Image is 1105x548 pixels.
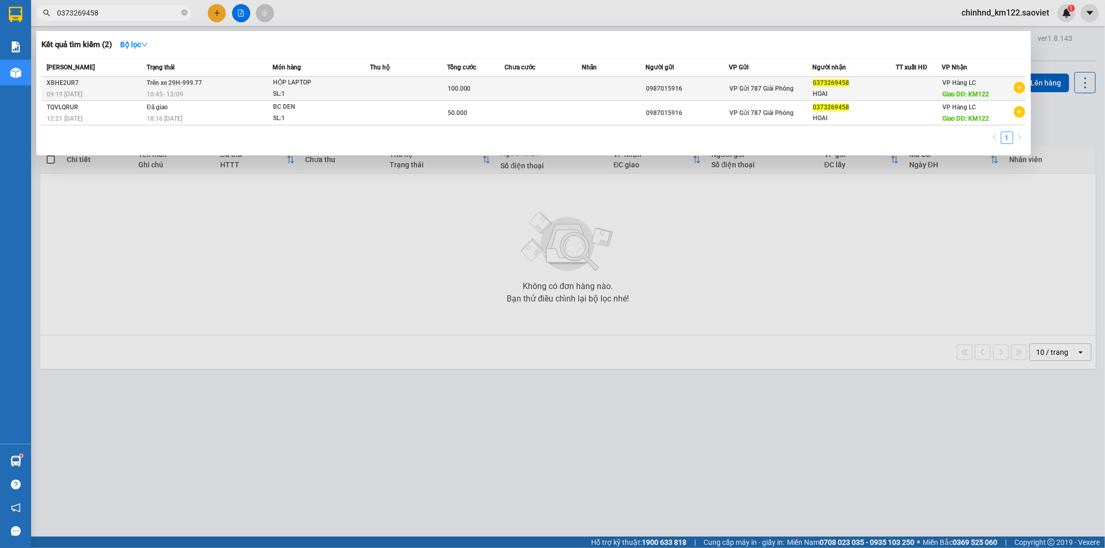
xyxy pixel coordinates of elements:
[447,64,477,71] span: Tổng cước
[647,108,729,119] div: 0987015916
[47,64,95,71] span: [PERSON_NAME]
[147,115,182,122] span: 18:16 [DATE]
[1013,132,1026,144] li: Next Page
[10,456,21,467] img: warehouse-icon
[942,64,968,71] span: VP Nhận
[11,503,21,513] span: notification
[9,7,22,22] img: logo-vxr
[992,134,998,140] span: left
[273,113,351,124] div: SL: 1
[943,115,989,122] span: Giao DĐ: KM122
[273,77,351,89] div: HỘP LAPTOP
[47,102,143,113] div: TQVLQRUR
[141,41,148,48] span: down
[1013,132,1026,144] button: right
[41,39,112,50] h3: Kết quả tìm kiếm ( 2 )
[47,115,82,122] span: 12:21 [DATE]
[147,91,183,98] span: 10:45 - 13/09
[943,91,989,98] span: Giao DĐ: KM122
[147,64,175,71] span: Trạng thái
[1001,132,1013,143] a: 1
[813,104,849,111] span: 0373269458
[730,85,794,92] span: VP Gửi 787 Giải Phóng
[988,132,1001,144] li: Previous Page
[47,91,82,98] span: 09:19 [DATE]
[448,85,471,92] span: 100.000
[11,480,21,489] span: question-circle
[448,109,467,117] span: 50.000
[11,526,21,536] span: message
[943,104,977,111] span: VP Hàng LC
[582,64,597,71] span: Nhãn
[1014,106,1025,118] span: plus-circle
[10,67,21,78] img: warehouse-icon
[813,89,895,99] div: HOAI
[730,109,794,117] span: VP Gửi 787 Giải Phóng
[273,102,351,113] div: BC DEN
[273,89,351,100] div: SL: 1
[896,64,927,71] span: TT xuất HĐ
[120,40,148,49] strong: Bộ lọc
[10,41,21,52] img: solution-icon
[1014,82,1025,93] span: plus-circle
[988,132,1001,144] button: left
[646,64,675,71] span: Người gửi
[147,79,202,86] span: Trên xe 29H-999.77
[943,79,977,86] span: VP Hàng LC
[1001,132,1013,144] li: 1
[147,104,168,111] span: Đã giao
[729,64,749,71] span: VP Gửi
[57,7,179,19] input: Tìm tên, số ĐT hoặc mã đơn
[813,79,849,86] span: 0373269458
[812,64,846,71] span: Người nhận
[47,78,143,89] div: XBHE2UR7
[647,83,729,94] div: 0987015916
[272,64,301,71] span: Món hàng
[505,64,535,71] span: Chưa cước
[370,64,390,71] span: Thu hộ
[20,454,23,457] sup: 1
[112,36,156,53] button: Bộ lọcdown
[181,9,188,16] span: close-circle
[43,9,50,17] span: search
[181,8,188,18] span: close-circle
[1016,134,1023,140] span: right
[813,113,895,124] div: HOAI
